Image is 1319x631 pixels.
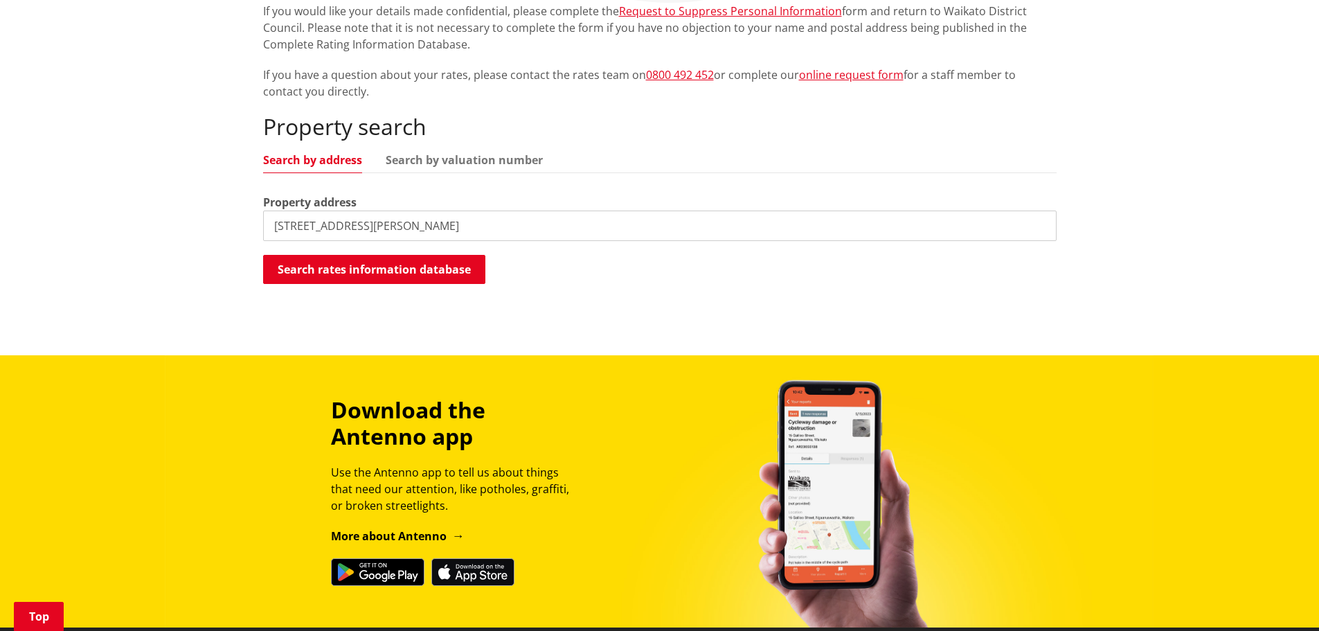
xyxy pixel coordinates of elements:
a: online request form [799,67,904,82]
label: Property address [263,194,357,211]
img: Download on the App Store [431,558,514,586]
a: More about Antenno [331,528,465,544]
a: Top [14,602,64,631]
a: 0800 492 452 [646,67,714,82]
p: If you would like your details made confidential, please complete the form and return to Waikato ... [263,3,1057,53]
img: Get it on Google Play [331,558,424,586]
p: If you have a question about your rates, please contact the rates team on or complete our for a s... [263,66,1057,100]
input: e.g. Duke Street NGARUAWAHIA [263,211,1057,241]
iframe: Messenger Launcher [1255,573,1305,623]
a: Search by valuation number [386,154,543,166]
a: Request to Suppress Personal Information [619,3,842,19]
a: Search by address [263,154,362,166]
h3: Download the Antenno app [331,397,582,450]
h2: Property search [263,114,1057,140]
p: Use the Antenno app to tell us about things that need our attention, like potholes, graffiti, or ... [331,464,582,514]
button: Search rates information database [263,255,485,284]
